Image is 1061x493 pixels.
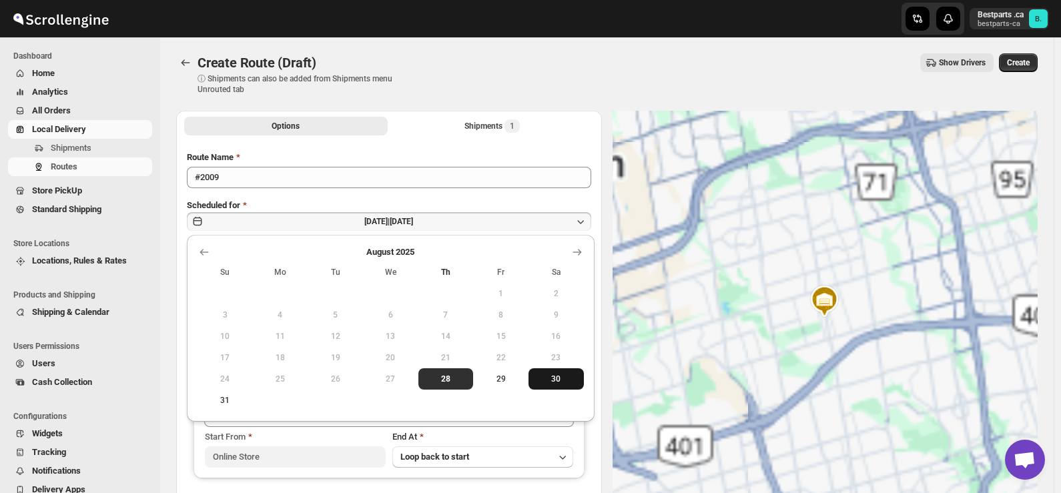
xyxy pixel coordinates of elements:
[308,262,363,283] th: Tuesday
[13,411,153,422] span: Configurations
[253,368,308,390] button: Monday August 25 2025
[418,262,474,283] th: Thursday
[198,390,253,411] button: Sunday August 31 2025
[478,374,523,384] span: 29
[308,347,363,368] button: Tuesday August 19 2025
[363,262,418,283] th: Wednesday
[258,267,303,278] span: Mo
[258,352,303,363] span: 18
[418,304,474,326] button: Thursday August 7 2025
[253,326,308,347] button: Monday August 11 2025
[32,428,63,438] span: Widgets
[198,262,253,283] th: Sunday
[473,262,528,283] th: Friday
[534,331,579,342] span: 16
[32,358,55,368] span: Users
[473,326,528,347] button: Friday August 15 2025
[13,290,153,300] span: Products and Shipping
[11,2,111,35] img: ScrollEngine
[534,310,579,320] span: 9
[32,105,71,115] span: All Orders
[392,446,573,468] button: Loop back to start
[418,347,474,368] button: Thursday August 21 2025
[308,304,363,326] button: Tuesday August 5 2025
[13,341,153,352] span: Users Permissions
[203,310,248,320] span: 3
[198,347,253,368] button: Sunday August 17 2025
[32,377,92,387] span: Cash Collection
[253,347,308,368] button: Monday August 18 2025
[258,331,303,342] span: 11
[970,8,1049,29] button: User menu
[32,124,86,134] span: Local Delivery
[187,167,591,188] input: Eg: Bengaluru Route
[32,466,81,476] span: Notifications
[473,368,528,390] button: Friday August 29 2025
[308,326,363,347] button: Tuesday August 12 2025
[478,352,523,363] span: 22
[568,243,587,262] button: Show next month, September 2025
[978,20,1024,28] p: bestparts-ca
[473,283,528,304] button: Friday August 1 2025
[253,262,308,283] th: Monday
[363,326,418,347] button: Wednesday August 13 2025
[464,119,520,133] div: Shipments
[203,352,248,363] span: 17
[418,368,474,390] button: Today Thursday August 28 2025
[198,326,253,347] button: Sunday August 10 2025
[51,143,91,153] span: Shipments
[8,462,152,480] button: Notifications
[528,368,584,390] button: Saturday August 30 2025
[32,185,82,195] span: Store PickUp
[308,368,363,390] button: Tuesday August 26 2025
[528,326,584,347] button: Saturday August 16 2025
[999,53,1038,72] button: Create
[390,217,413,226] span: [DATE]
[392,430,573,444] div: End At
[978,9,1024,20] p: Bestparts .ca
[424,267,468,278] span: Th
[272,121,300,131] span: Options
[424,374,468,384] span: 28
[51,161,77,171] span: Routes
[8,252,152,270] button: Locations, Rules & Rates
[203,331,248,342] span: 10
[418,326,474,347] button: Thursday August 14 2025
[8,424,152,443] button: Widgets
[187,152,234,162] span: Route Name
[32,204,101,214] span: Standard Shipping
[528,262,584,283] th: Saturday
[478,267,523,278] span: Fr
[1029,9,1048,28] span: Bestparts .ca
[368,267,413,278] span: We
[313,310,358,320] span: 5
[473,347,528,368] button: Friday August 22 2025
[258,374,303,384] span: 25
[920,53,994,72] button: Show Drivers
[528,347,584,368] button: Saturday August 23 2025
[8,354,152,373] button: Users
[253,304,308,326] button: Monday August 4 2025
[8,443,152,462] button: Tracking
[478,331,523,342] span: 15
[32,256,127,266] span: Locations, Rules & Rates
[8,101,152,120] button: All Orders
[363,368,418,390] button: Wednesday August 27 2025
[187,200,240,210] span: Scheduled for
[8,303,152,322] button: Shipping & Calendar
[473,304,528,326] button: Friday August 8 2025
[184,117,388,135] button: All Route Options
[528,304,584,326] button: Saturday August 9 2025
[313,267,358,278] span: Tu
[8,157,152,176] button: Routes
[363,304,418,326] button: Wednesday August 6 2025
[32,447,66,457] span: Tracking
[313,331,358,342] span: 12
[424,310,468,320] span: 7
[32,307,109,317] span: Shipping & Calendar
[528,283,584,304] button: Saturday August 2 2025
[32,68,55,78] span: Home
[198,304,253,326] button: Sunday August 3 2025
[13,238,153,249] span: Store Locations
[198,368,253,390] button: Sunday August 24 2025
